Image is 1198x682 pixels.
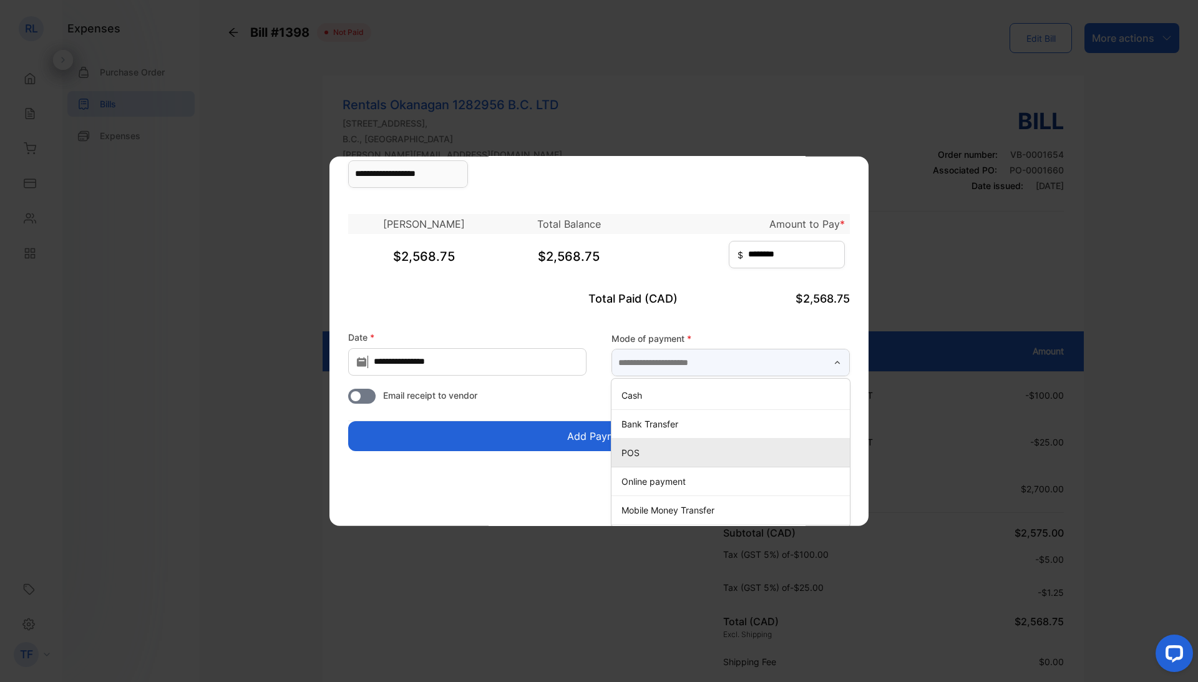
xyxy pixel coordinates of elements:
[383,389,477,402] span: Email receipt to vendor
[621,446,845,459] p: POS
[621,504,845,517] p: Mobile Money Transfer
[349,216,499,231] p: [PERSON_NAME]
[509,216,628,231] p: Total Balance
[393,248,455,263] span: $2,568.75
[639,216,845,231] p: Amount to Pay
[1146,630,1198,682] iframe: LiveChat chat widget
[738,248,743,261] span: $
[621,417,845,431] p: Bank Transfer
[515,290,683,306] p: Total Paid (CAD)
[348,421,850,451] button: Add Payment
[348,330,587,343] label: Date
[621,475,845,488] p: Online payment
[796,291,850,304] span: $2,568.75
[621,389,845,402] p: Cash
[538,248,600,263] span: $2,568.75
[611,331,850,344] label: Mode of payment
